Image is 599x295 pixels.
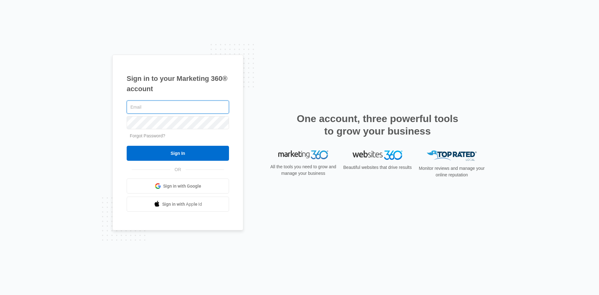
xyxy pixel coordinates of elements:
img: Marketing 360 [278,150,328,159]
a: Forgot Password? [130,133,165,138]
img: Websites 360 [353,150,402,160]
span: Sign in with Apple Id [162,201,202,208]
p: Beautiful websites that drive results [343,164,412,171]
input: Sign In [127,146,229,161]
p: All the tools you need to grow and manage your business [268,164,338,177]
h1: Sign in to your Marketing 360® account [127,73,229,94]
p: Monitor reviews and manage your online reputation [417,165,487,178]
img: Top Rated Local [427,150,477,161]
span: Sign in with Google [163,183,201,189]
a: Sign in with Apple Id [127,197,229,212]
input: Email [127,101,229,114]
span: OR [170,166,186,173]
h2: One account, three powerful tools to grow your business [295,112,460,137]
a: Sign in with Google [127,179,229,194]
